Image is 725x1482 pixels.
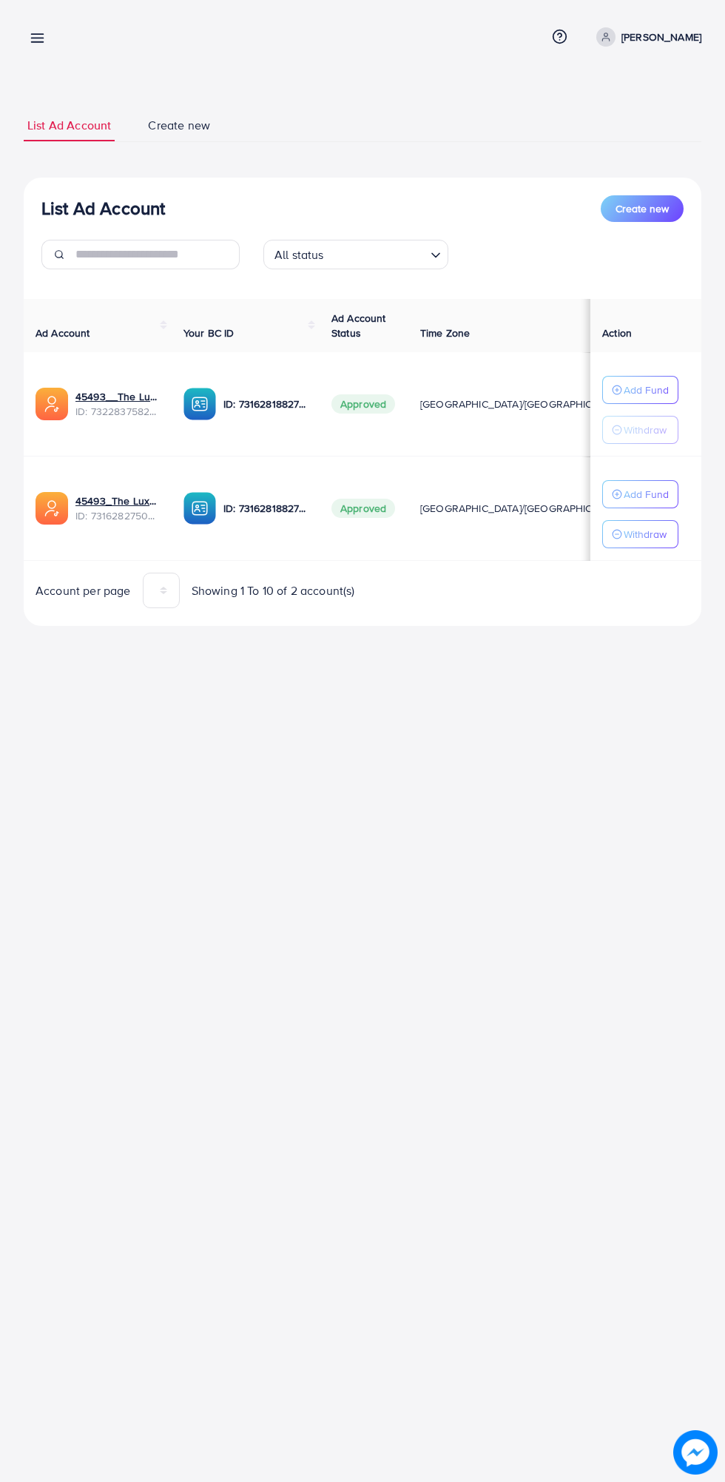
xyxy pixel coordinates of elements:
[420,397,626,411] span: [GEOGRAPHIC_DATA]/[GEOGRAPHIC_DATA]
[624,421,667,439] p: Withdraw
[75,508,160,523] span: ID: 7316282750309449730
[624,485,669,503] p: Add Fund
[602,416,678,444] button: Withdraw
[602,376,678,404] button: Add Fund
[272,244,327,266] span: All status
[621,28,701,46] p: [PERSON_NAME]
[75,404,160,419] span: ID: 7322837582214365185
[75,494,160,524] div: <span class='underline'>45493_The Luxury Store Pakistan_1703454842433</span></br>7316282750309449730
[601,195,684,222] button: Create new
[183,388,216,420] img: ic-ba-acc.ded83a64.svg
[192,582,355,599] span: Showing 1 To 10 of 2 account(s)
[36,326,90,340] span: Ad Account
[331,499,395,518] span: Approved
[263,240,448,269] div: Search for option
[616,201,669,216] span: Create new
[420,501,626,516] span: [GEOGRAPHIC_DATA]/[GEOGRAPHIC_DATA]
[148,117,210,134] span: Create new
[183,492,216,525] img: ic-ba-acc.ded83a64.svg
[75,389,160,404] a: 45493__The Luxury Store [GEOGRAPHIC_DATA]
[75,494,160,508] a: 45493_The Luxury Store [GEOGRAPHIC_DATA]
[331,311,386,340] span: Ad Account Status
[331,394,395,414] span: Approved
[624,381,669,399] p: Add Fund
[420,326,470,340] span: Time Zone
[75,389,160,420] div: <span class='underline'>45493__The Luxury Store Pakistan__1704981010645</span></br>73228375822143...
[223,499,308,517] p: ID: 7316281882742931458
[602,520,678,548] button: Withdraw
[27,117,111,134] span: List Ad Account
[590,27,701,47] a: [PERSON_NAME]
[36,388,68,420] img: ic-ads-acc.e4c84228.svg
[602,326,632,340] span: Action
[41,198,165,219] h3: List Ad Account
[602,480,678,508] button: Add Fund
[624,525,667,543] p: Withdraw
[223,395,308,413] p: ID: 7316281882742931458
[36,492,68,525] img: ic-ads-acc.e4c84228.svg
[183,326,235,340] span: Your BC ID
[673,1430,718,1475] img: image
[328,241,425,266] input: Search for option
[36,582,131,599] span: Account per page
